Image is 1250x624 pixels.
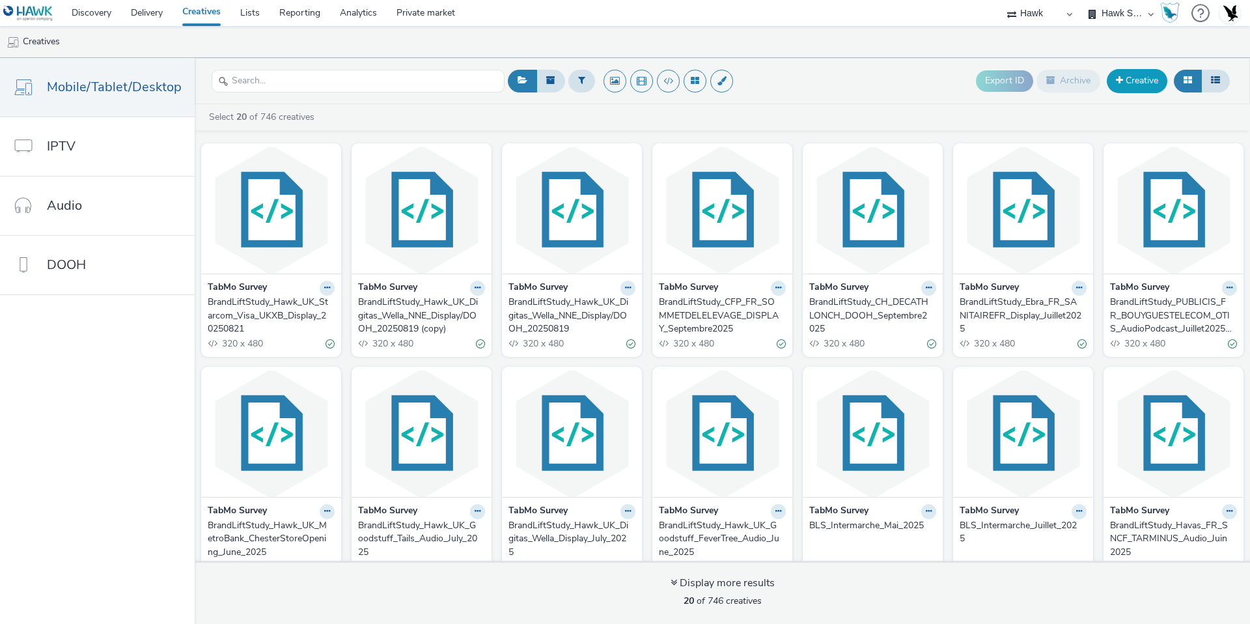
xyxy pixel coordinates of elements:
div: Valid [326,337,335,350]
div: BrandLiftStudy_Hawk_UK_Starcom_Visa_UKXB_Display_20250821 [208,296,329,335]
a: BrandLiftStudy_Havas_FR_SNCF_TARMINUS_Audio_Juin2025 [1110,519,1237,559]
a: BLS_Intermarche_Juillet_2025 [960,519,1087,546]
div: BrandLiftStudy_Hawk_UK_Digitas_Wella_Display_July_2025 [508,519,630,559]
a: Creative [1107,69,1167,92]
div: BLS_Intermarche_Mai_2025 [809,519,931,532]
strong: TabMo Survey [208,504,267,519]
img: mobile [7,36,20,49]
div: BrandLiftStudy_Hawk_UK_Digitas_Wella_NNE_Display/DOOH_20250819 [508,296,630,335]
div: Valid [626,337,635,350]
strong: TabMo Survey [1110,504,1169,519]
img: BrandLiftStudy_Hawk_UK_Goodstuff_FeverTree_Audio_June_2025 visual [656,370,789,497]
div: Valid [1077,560,1087,574]
div: Valid [1228,560,1237,574]
button: Export ID [976,70,1033,91]
img: BrandLiftStudy_Hawk_UK_Digitas_Wella_NNE_Display/DOOH_20250819 visual [505,147,639,274]
a: BrandLiftStudy_Hawk_UK_Digitas_Wella_Display_July_2025 [508,519,635,559]
span: Mobile/Tablet/Desktop [47,78,182,96]
a: BrandLiftStudy_Hawk_UK_MetroBank_ChesterStoreOpening_June_2025 [208,519,335,559]
img: Account UK [1220,3,1240,23]
a: BLS_Intermarche_Mai_2025 [809,519,936,532]
a: BrandLiftStudy_Hawk_UK_Goodstuff_Tails_Audio_July_2025 [358,519,485,559]
strong: TabMo Survey [508,281,568,296]
a: Select of 746 creatives [208,111,320,123]
span: 320 x 480 [973,337,1015,350]
a: BrandLiftStudy_Hawk_UK_Goodstuff_FeverTree_Audio_June_2025 [659,519,786,559]
span: 320 x 480 [1123,337,1165,350]
span: 320 x 480 [221,337,263,350]
div: BrandLiftStudy_CH_DECATHLONCH_DOOH_Septembre2025 [809,296,931,335]
a: BrandLiftStudy_CH_DECATHLONCH_DOOH_Septembre2025 [809,296,936,335]
img: BrandLiftStudy_Hawk_UK_Goodstuff_Tails_Audio_July_2025 visual [355,370,488,497]
div: Valid [777,337,786,350]
img: BrandLiftStudy_Hawk_UK_Digitas_Wella_Display_July_2025 visual [505,370,639,497]
img: BLS_Intermarche_Juillet_2025 visual [956,370,1090,497]
button: Archive [1036,70,1100,92]
strong: TabMo Survey [659,281,718,296]
a: BrandLiftStudy_Hawk_UK_Digitas_Wella_NNE_Display/DOOH_20250819 [508,296,635,335]
a: BrandLiftStudy_CFP_FR_SOMMETDELELEVAGE_DISPLAY_Septembre2025 [659,296,786,335]
a: BrandLiftStudy_Ebra_FR_SANITAIREFR_Display_Juillet2025 [960,296,1087,335]
div: BrandLiftStudy_Havas_FR_SNCF_TARMINUS_Audio_Juin2025 [1110,519,1232,559]
img: BrandLiftStudy_CH_DECATHLONCH_DOOH_Septembre2025 visual [806,147,939,274]
span: 320 x 480 [371,337,413,350]
div: BrandLiftStudy_Hawk_UK_MetroBank_ChesterStoreOpening_June_2025 [208,519,329,559]
div: BrandLiftStudy_Hawk_UK_Digitas_Wella_NNE_Display/DOOH_20250819 (copy) [358,296,480,335]
div: Valid [927,337,936,350]
div: BrandLiftStudy_Ebra_FR_SANITAIREFR_Display_Juillet2025 [960,296,1081,335]
div: BrandLiftStudy_Hawk_UK_Goodstuff_Tails_Audio_July_2025 [358,519,480,559]
img: BrandLiftStudy_Hawk_UK_MetroBank_ChesterStoreOpening_June_2025 visual [204,370,338,497]
a: BrandLiftStudy_PUBLICIS_FR_BOUYGUESTELECOM_OTIS_AudioPodcast_Juillet2025 (copy) [1110,296,1237,335]
span: of 746 creatives [684,595,762,607]
span: 320 x 480 [521,337,564,350]
strong: TabMo Survey [960,281,1019,296]
strong: TabMo Survey [659,504,718,519]
span: Audio [47,196,82,215]
strong: TabMo Survey [358,281,417,296]
img: BrandLiftStudy_CFP_FR_SOMMETDELELEVAGE_DISPLAY_Septembre2025 visual [656,147,789,274]
span: DOOH [47,255,86,274]
img: Hawk Academy [1160,3,1180,23]
a: BrandLiftStudy_Hawk_UK_Digitas_Wella_NNE_Display/DOOH_20250819 (copy) [358,296,485,335]
div: BrandLiftStudy_PUBLICIS_FR_BOUYGUESTELECOM_OTIS_AudioPodcast_Juillet2025 (copy) [1110,296,1232,335]
img: BrandLiftStudy_PUBLICIS_FR_BOUYGUESTELECOM_OTIS_AudioPodcast_Juillet2025 (copy) visual [1107,147,1240,274]
div: Display more results [671,576,775,591]
strong: TabMo Survey [508,504,568,519]
span: 320 x 480 [672,337,714,350]
div: BrandLiftStudy_Hawk_UK_Goodstuff_FeverTree_Audio_June_2025 [659,519,781,559]
div: Valid [476,560,485,574]
img: undefined Logo [3,5,53,21]
strong: TabMo Survey [960,504,1019,519]
button: Grid [1174,70,1202,92]
div: Valid [326,560,335,574]
div: Valid [1228,337,1237,350]
a: Hawk Academy [1160,3,1185,23]
div: Valid [476,337,485,350]
input: Search... [212,70,505,92]
div: Valid [1077,337,1087,350]
span: IPTV [47,137,76,156]
strong: TabMo Survey [208,281,267,296]
button: Table [1201,70,1230,92]
img: BrandLiftStudy_Ebra_FR_SANITAIREFR_Display_Juillet2025 visual [956,147,1090,274]
span: 320 x 480 [822,337,865,350]
strong: TabMo Survey [1110,281,1169,296]
img: BrandLiftStudy_Hawk_UK_Starcom_Visa_UKXB_Display_20250821 visual [204,147,338,274]
div: Partially valid [927,560,936,574]
img: BrandLiftStudy_Havas_FR_SNCF_TARMINUS_Audio_Juin2025 visual [1107,370,1240,497]
strong: TabMo Survey [809,281,868,296]
img: BrandLiftStudy_Hawk_UK_Digitas_Wella_NNE_Display/DOOH_20250819 (copy) visual [355,147,488,274]
strong: TabMo Survey [358,504,417,519]
img: BLS_Intermarche_Mai_2025 visual [806,370,939,497]
div: BrandLiftStudy_CFP_FR_SOMMETDELELEVAGE_DISPLAY_Septembre2025 [659,296,781,335]
div: BLS_Intermarche_Juillet_2025 [960,519,1081,546]
a: BrandLiftStudy_Hawk_UK_Starcom_Visa_UKXB_Display_20250821 [208,296,335,335]
strong: 20 [236,111,247,123]
strong: 20 [684,595,694,607]
div: Valid [777,560,786,574]
strong: TabMo Survey [809,504,868,519]
div: Valid [626,560,635,574]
